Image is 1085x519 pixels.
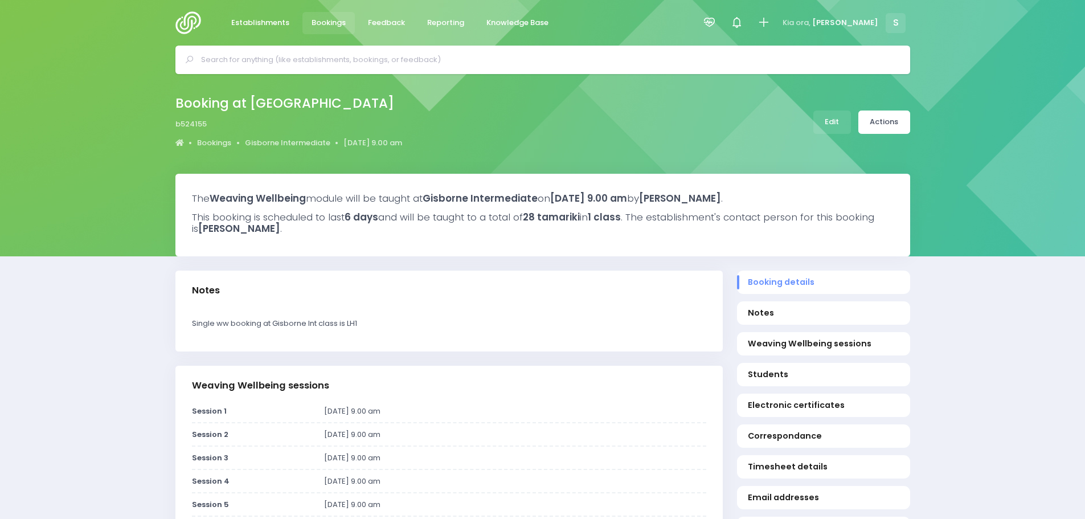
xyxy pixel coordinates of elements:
div: [DATE] 9.00 am [317,429,713,440]
a: Edit [813,111,851,134]
span: Booking details [748,276,899,288]
span: S [886,13,906,33]
h3: Weaving Wellbeing sessions [192,380,329,391]
span: Email addresses [748,492,899,504]
a: Reporting [418,12,474,34]
div: [DATE] 9.00 am [317,406,713,417]
strong: Session 5 [192,499,229,510]
span: Establishments [231,17,289,28]
h3: The module will be taught at on by . [192,193,894,204]
strong: [DATE] 9.00 am [550,191,627,205]
strong: Session 1 [192,406,227,416]
strong: Weaving Wellbeing [210,191,306,205]
input: Search for anything (like establishments, bookings, or feedback) [201,51,894,68]
span: Bookings [312,17,346,28]
span: Kia ora, [783,17,810,28]
img: Logo [175,11,208,34]
span: Reporting [427,17,464,28]
a: Knowledge Base [477,12,558,34]
a: Electronic certificates [737,394,910,417]
strong: 28 tamariki [523,210,580,224]
a: Establishments [222,12,299,34]
a: Actions [858,111,910,134]
p: Single ww booking at Gisborne Int class is LH1 [192,318,706,329]
span: [PERSON_NAME] [812,17,878,28]
strong: [PERSON_NAME] [198,222,280,235]
strong: Session 3 [192,452,228,463]
a: Booking details [737,271,910,294]
strong: [PERSON_NAME] [639,191,721,205]
strong: Session 4 [192,476,230,487]
div: [DATE] 9.00 am [317,452,713,464]
span: Notes [748,307,899,319]
a: Weaving Wellbeing sessions [737,332,910,355]
span: Feedback [368,17,405,28]
strong: 1 class [588,210,621,224]
h2: Booking at [GEOGRAPHIC_DATA] [175,96,394,111]
span: Timesheet details [748,461,899,473]
span: Electronic certificates [748,399,899,411]
strong: 6 days [345,210,378,224]
div: [DATE] 9.00 am [317,499,713,510]
a: Notes [737,301,910,325]
span: b524155 [175,118,207,130]
div: [DATE] 9.00 am [317,476,713,487]
span: Knowledge Base [486,17,548,28]
h3: This booking is scheduled to last and will be taught to a total of in . The establishment's conta... [192,211,894,235]
a: Gisborne Intermediate [245,137,330,149]
a: Email addresses [737,486,910,509]
span: Correspondance [748,430,899,442]
a: Bookings [302,12,355,34]
a: Correspondance [737,424,910,448]
a: Feedback [359,12,415,34]
a: Bookings [197,137,231,149]
h3: Notes [192,285,220,296]
a: [DATE] 9.00 am [343,137,402,149]
strong: Gisborne Intermediate [423,191,538,205]
a: Students [737,363,910,386]
span: Weaving Wellbeing sessions [748,338,899,350]
span: Students [748,369,899,381]
strong: Session 2 [192,429,228,440]
a: Timesheet details [737,455,910,479]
